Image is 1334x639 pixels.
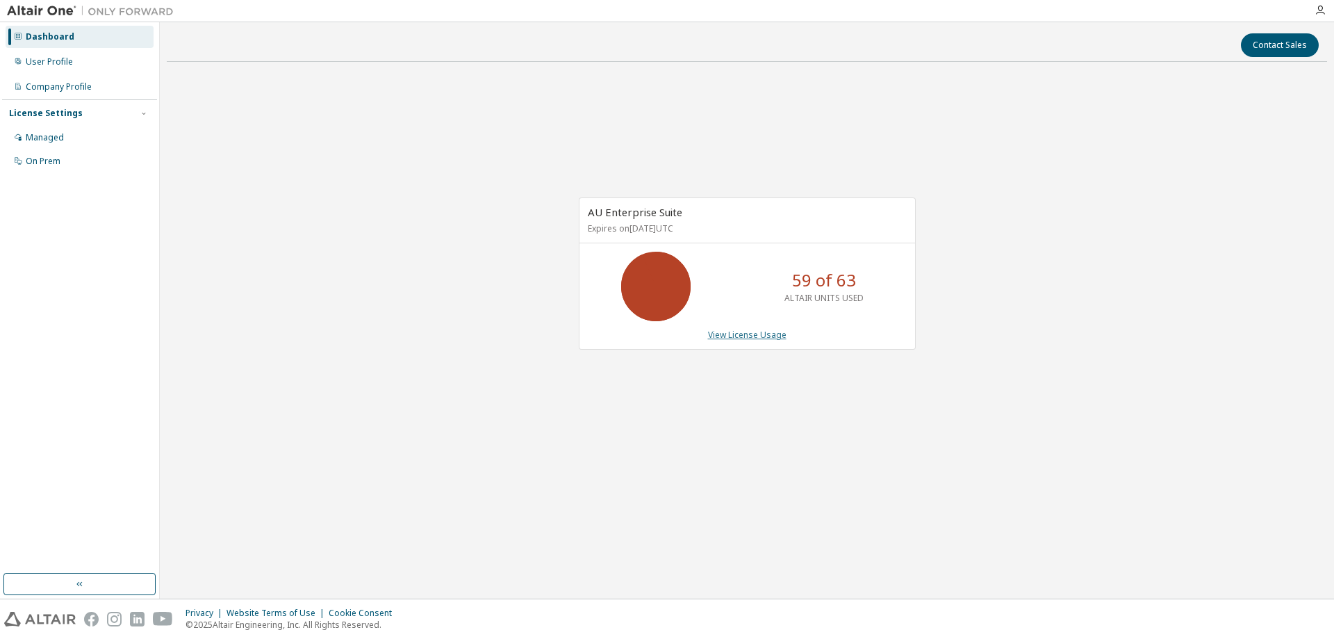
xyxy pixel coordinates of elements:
a: View License Usage [708,329,787,341]
img: linkedin.svg [130,612,145,626]
div: Website Terms of Use [227,608,329,619]
span: AU Enterprise Suite [588,205,682,219]
img: altair_logo.svg [4,612,76,626]
img: Altair One [7,4,181,18]
img: youtube.svg [153,612,173,626]
div: Privacy [186,608,227,619]
p: Expires on [DATE] UTC [588,223,903,234]
button: Contact Sales [1241,33,1319,57]
div: User Profile [26,56,73,67]
p: ALTAIR UNITS USED [784,292,864,304]
div: License Settings [9,108,83,119]
div: On Prem [26,156,60,167]
div: Managed [26,132,64,143]
img: instagram.svg [107,612,122,626]
div: Cookie Consent [329,608,400,619]
div: Dashboard [26,31,74,42]
p: 59 of 63 [792,268,856,292]
p: © 2025 Altair Engineering, Inc. All Rights Reserved. [186,619,400,631]
div: Company Profile [26,81,92,92]
img: facebook.svg [84,612,99,626]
